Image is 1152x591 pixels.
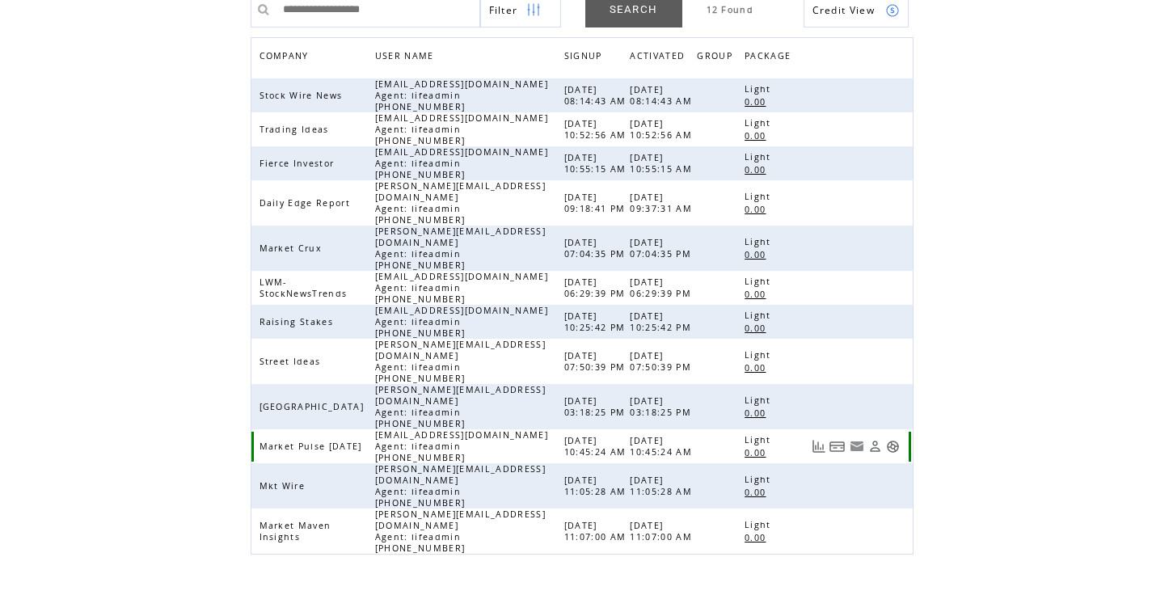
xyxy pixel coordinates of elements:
[850,439,864,454] a: Resend welcome email to this user
[745,349,775,361] span: Light
[630,520,696,542] span: [DATE] 11:07:00 AM
[375,180,546,226] span: [PERSON_NAME][EMAIL_ADDRESS][DOMAIN_NAME] Agent: lifeadmin [PHONE_NUMBER]
[375,112,548,146] span: [EMAIL_ADDRESS][DOMAIN_NAME] Agent: lifeadmin [PHONE_NUMBER]
[745,530,774,544] a: 0.00
[745,130,770,141] span: 0.00
[886,440,900,454] a: Support
[260,197,355,209] span: Daily Edge Report
[697,46,741,70] a: GROUP
[564,395,630,418] span: [DATE] 03:18:25 PM
[707,4,754,15] span: 12 Found
[745,276,775,287] span: Light
[564,84,631,107] span: [DATE] 08:14:43 AM
[745,96,770,108] span: 0.00
[745,362,770,374] span: 0.00
[375,463,546,509] span: [PERSON_NAME][EMAIL_ADDRESS][DOMAIN_NAME] Agent: lifeadmin [PHONE_NUMBER]
[260,50,313,60] a: COMPANY
[375,50,438,60] a: USER NAME
[564,50,606,60] a: SIGNUP
[260,356,325,367] span: Street Ideas
[745,447,770,458] span: 0.00
[745,532,770,543] span: 0.00
[745,361,774,374] a: 0.00
[375,384,546,429] span: [PERSON_NAME][EMAIL_ADDRESS][DOMAIN_NAME] Agent: lifeadmin [PHONE_NUMBER]
[745,485,774,499] a: 0.00
[375,271,548,305] span: [EMAIL_ADDRESS][DOMAIN_NAME] Agent: lifeadmin [PHONE_NUMBER]
[260,401,369,412] span: [GEOGRAPHIC_DATA]
[745,191,775,202] span: Light
[260,46,313,70] span: COMPANY
[745,249,770,260] span: 0.00
[564,192,630,214] span: [DATE] 09:18:41 PM
[630,475,696,497] span: [DATE] 11:05:28 AM
[375,226,546,271] span: [PERSON_NAME][EMAIL_ADDRESS][DOMAIN_NAME] Agent: lifeadmin [PHONE_NUMBER]
[745,445,774,459] a: 0.00
[630,277,695,299] span: [DATE] 06:29:39 PM
[260,158,339,169] span: Fierce Investor
[745,434,775,445] span: Light
[564,310,630,333] span: [DATE] 10:25:42 PM
[745,151,775,163] span: Light
[375,305,548,339] span: [EMAIL_ADDRESS][DOMAIN_NAME] Agent: lifeadmin [PHONE_NUMBER]
[630,152,696,175] span: [DATE] 10:55:15 AM
[260,124,333,135] span: Trading Ideas
[745,474,775,485] span: Light
[630,46,693,70] a: ACTIVATED
[745,323,770,334] span: 0.00
[812,440,825,454] a: View Usage
[745,247,774,261] a: 0.00
[745,46,799,70] a: PACKAGE
[829,440,846,454] a: View Bills
[868,440,882,454] a: View Profile
[564,435,631,458] span: [DATE] 10:45:24 AM
[564,237,630,260] span: [DATE] 07:04:35 PM
[745,310,775,321] span: Light
[745,129,774,142] a: 0.00
[745,95,774,108] a: 0.00
[745,395,775,406] span: Light
[260,243,327,254] span: Market Crux
[260,441,366,452] span: Market Pulse [DATE]
[745,164,770,175] span: 0.00
[630,84,696,107] span: [DATE] 08:14:43 AM
[630,435,696,458] span: [DATE] 10:45:24 AM
[260,316,338,327] span: Raising Stakes
[260,277,352,299] span: LWM-StockNewsTrends
[375,146,548,180] span: [EMAIL_ADDRESS][DOMAIN_NAME] Agent: lifeadmin [PHONE_NUMBER]
[745,204,770,215] span: 0.00
[630,350,695,373] span: [DATE] 07:50:39 PM
[375,429,548,463] span: [EMAIL_ADDRESS][DOMAIN_NAME] Agent: lifeadmin [PHONE_NUMBER]
[630,237,695,260] span: [DATE] 07:04:35 PM
[630,310,695,333] span: [DATE] 10:25:42 PM
[812,3,876,17] span: Show Credits View
[745,287,774,301] a: 0.00
[745,519,775,530] span: Light
[745,83,775,95] span: Light
[564,118,631,141] span: [DATE] 10:52:56 AM
[564,46,606,70] span: SIGNUP
[630,192,696,214] span: [DATE] 09:37:31 AM
[260,520,331,542] span: Market Maven Insights
[885,3,900,18] img: credits.png
[745,487,770,498] span: 0.00
[375,339,546,384] span: [PERSON_NAME][EMAIL_ADDRESS][DOMAIN_NAME] Agent: lifeadmin [PHONE_NUMBER]
[564,152,631,175] span: [DATE] 10:55:15 AM
[564,475,631,497] span: [DATE] 11:05:28 AM
[564,350,630,373] span: [DATE] 07:50:39 PM
[745,406,774,420] a: 0.00
[375,78,548,112] span: [EMAIL_ADDRESS][DOMAIN_NAME] Agent: lifeadmin [PHONE_NUMBER]
[745,321,774,335] a: 0.00
[489,3,518,17] span: Show filters
[375,509,546,554] span: [PERSON_NAME][EMAIL_ADDRESS][DOMAIN_NAME] Agent: lifeadmin [PHONE_NUMBER]
[630,395,695,418] span: [DATE] 03:18:25 PM
[745,163,774,176] a: 0.00
[260,480,310,492] span: Mkt Wire
[564,520,631,542] span: [DATE] 11:07:00 AM
[564,277,630,299] span: [DATE] 06:29:39 PM
[745,236,775,247] span: Light
[697,46,736,70] span: GROUP
[375,46,438,70] span: USER NAME
[745,117,775,129] span: Light
[745,407,770,419] span: 0.00
[630,46,689,70] span: ACTIVATED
